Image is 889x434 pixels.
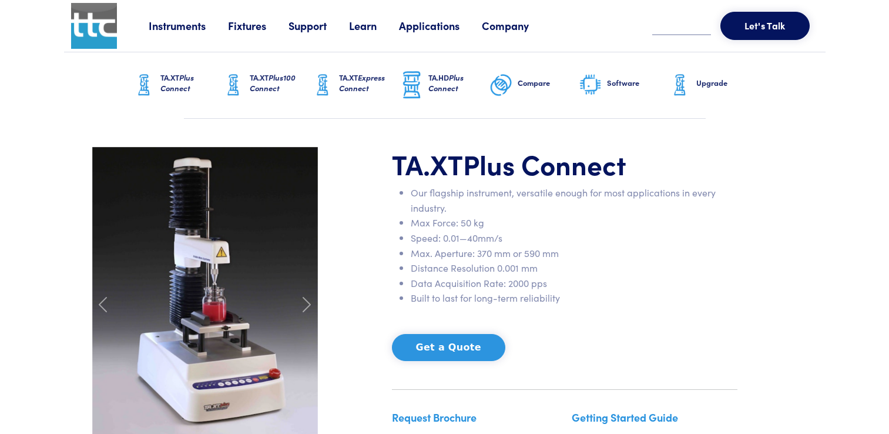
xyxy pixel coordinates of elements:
[572,410,678,425] a: Getting Started Guide
[132,71,156,100] img: ta-xt-graphic.png
[392,147,737,181] h1: TA.XT
[160,72,194,94] span: Plus Connect
[668,71,692,100] img: ta-xt-graphic.png
[411,276,737,291] li: Data Acquisition Rate: 2000 pps
[400,70,424,101] img: ta-hd-graphic.png
[489,71,513,100] img: compare-graphic.png
[160,72,222,94] h6: TA.XT
[607,78,668,88] h6: Software
[411,185,737,215] li: Our flagship instrument, versatile enough for most applications in every industry.
[579,73,602,98] img: software-graphic.png
[339,72,385,94] span: Express Connect
[311,71,334,100] img: ta-xt-graphic.png
[411,261,737,276] li: Distance Resolution 0.001 mm
[579,52,668,118] a: Software
[222,71,245,100] img: ta-xt-graphic.png
[392,334,505,361] button: Get a Quote
[696,78,757,88] h6: Upgrade
[668,52,757,118] a: Upgrade
[428,72,464,94] span: Plus Connect
[311,52,400,118] a: TA.XTExpress Connect
[411,291,737,306] li: Built to last for long-term reliability
[71,3,117,49] img: ttc_logo_1x1_v1.0.png
[250,72,296,94] span: Plus100 Connect
[399,18,482,33] a: Applications
[288,18,349,33] a: Support
[228,18,288,33] a: Fixtures
[250,72,311,94] h6: TA.XT
[489,52,579,118] a: Compare
[428,72,489,94] h6: TA.HD
[222,52,311,118] a: TA.XTPlus100 Connect
[463,145,626,182] span: Plus Connect
[132,52,222,118] a: TA.XTPlus Connect
[518,78,579,88] h6: Compare
[400,52,489,118] a: TA.HDPlus Connect
[149,18,228,33] a: Instruments
[339,72,400,94] h6: TA.XT
[392,410,477,425] a: Request Brochure
[482,18,551,33] a: Company
[411,246,737,261] li: Max. Aperture: 370 mm or 590 mm
[720,12,810,40] button: Let's Talk
[411,231,737,246] li: Speed: 0.01—40mm/s
[349,18,399,33] a: Learn
[411,215,737,231] li: Max Force: 50 kg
